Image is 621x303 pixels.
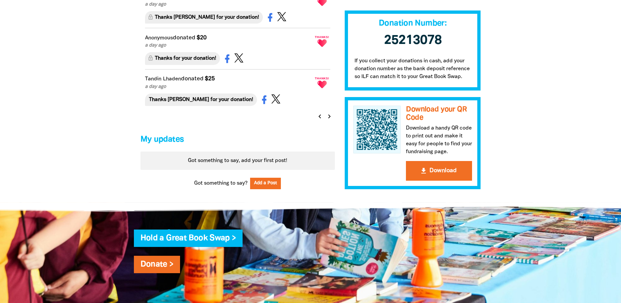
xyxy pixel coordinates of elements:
[140,151,335,170] div: Paginated content
[324,112,334,121] button: Next page
[205,76,215,81] em: $25
[384,34,442,47] span: 25213078
[420,167,428,175] i: get_app
[145,1,313,8] p: a day ago
[325,112,333,120] i: chevron_right
[181,76,204,81] span: donated
[145,77,161,81] em: Tandin
[140,261,174,268] a: Donate >
[163,77,181,81] em: Lhaden
[149,55,155,62] i: Only the donor can see this message
[353,106,401,153] img: QR Code for Our Great Book Swap at the State Library of South Australia
[345,51,481,91] p: If you collect your donations in cash, add your donation number as the bank deposit reference so ...
[145,42,313,49] p: a day ago
[197,35,207,40] em: $20
[315,112,324,121] button: Previous page
[140,136,184,143] span: My updates
[145,11,263,24] div: Thanks [PERSON_NAME] for your donation!
[194,179,247,187] span: Got something to say?
[140,234,236,242] a: Hold a Great Book Swap >
[149,14,155,21] i: Only the donor can see this message
[406,106,472,122] h3: Download your QR Code
[145,93,257,106] div: Thanks [PERSON_NAME] for your donation!
[406,161,472,181] button: get_appDownload
[316,112,324,120] i: chevron_left
[145,83,313,91] p: a day ago
[145,36,173,40] em: Anonymous
[250,178,281,189] button: Add a Post
[173,35,195,40] span: donated
[140,151,335,170] div: Got something to say, add your first post!
[379,20,447,27] span: Donation Number:
[145,52,220,65] div: Thanks for your donation!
